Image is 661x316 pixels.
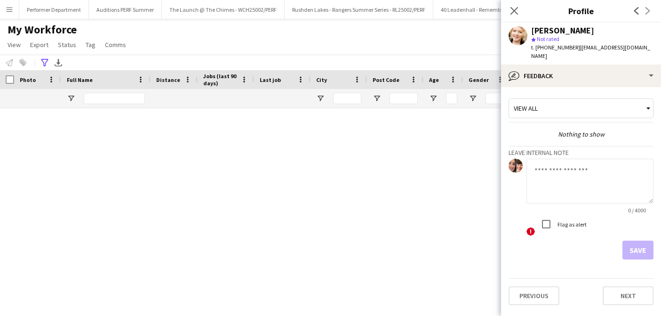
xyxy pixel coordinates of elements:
[203,73,237,87] span: Jobs (last 90 days)
[105,41,126,49] span: Comms
[429,94,438,103] button: Open Filter Menu
[509,148,653,157] h3: Leave internal note
[19,0,89,19] button: Performer Department
[433,0,580,19] button: 40 Leadenhall - Remembrance Band - 40LH25002/PERF
[556,221,587,228] label: Flag as alert
[373,76,399,83] span: Post Code
[501,65,661,87] div: Feedback
[316,94,325,103] button: Open Filter Menu
[156,76,180,83] span: Distance
[86,41,96,49] span: Tag
[537,35,559,42] span: Not rated
[67,76,93,83] span: Full Name
[20,76,36,83] span: Photo
[260,76,281,83] span: Last job
[162,0,285,19] button: The Launch @ The Chimes - WCH25002/PERF
[30,41,48,49] span: Export
[8,41,21,49] span: View
[82,39,99,51] a: Tag
[469,76,489,83] span: Gender
[531,44,580,51] span: t. [PHONE_NUMBER]
[501,5,661,17] h3: Profile
[469,94,477,103] button: Open Filter Menu
[531,26,594,35] div: [PERSON_NAME]
[58,41,76,49] span: Status
[26,39,52,51] a: Export
[526,227,535,236] span: !
[53,57,64,68] app-action-btn: Export XLSX
[84,93,145,104] input: Full Name Filter Input
[531,44,650,59] span: | [EMAIL_ADDRESS][DOMAIN_NAME]
[39,57,50,68] app-action-btn: Advanced filters
[8,23,77,37] span: My Workforce
[486,93,504,104] input: Gender Filter Input
[316,76,327,83] span: City
[4,39,24,51] a: View
[89,0,162,19] button: Auditions PERF Summer
[390,93,418,104] input: Post Code Filter Input
[101,39,130,51] a: Comms
[446,93,457,104] input: Age Filter Input
[54,39,80,51] a: Status
[514,104,538,113] span: View all
[67,94,75,103] button: Open Filter Menu
[621,207,653,214] span: 0 / 4000
[373,94,381,103] button: Open Filter Menu
[285,0,433,19] button: Rushden Lakes - Rangers Summer Series - RL25002/PERF
[509,286,559,305] button: Previous
[603,286,653,305] button: Next
[429,76,439,83] span: Age
[509,130,653,138] div: Nothing to show
[333,93,361,104] input: City Filter Input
